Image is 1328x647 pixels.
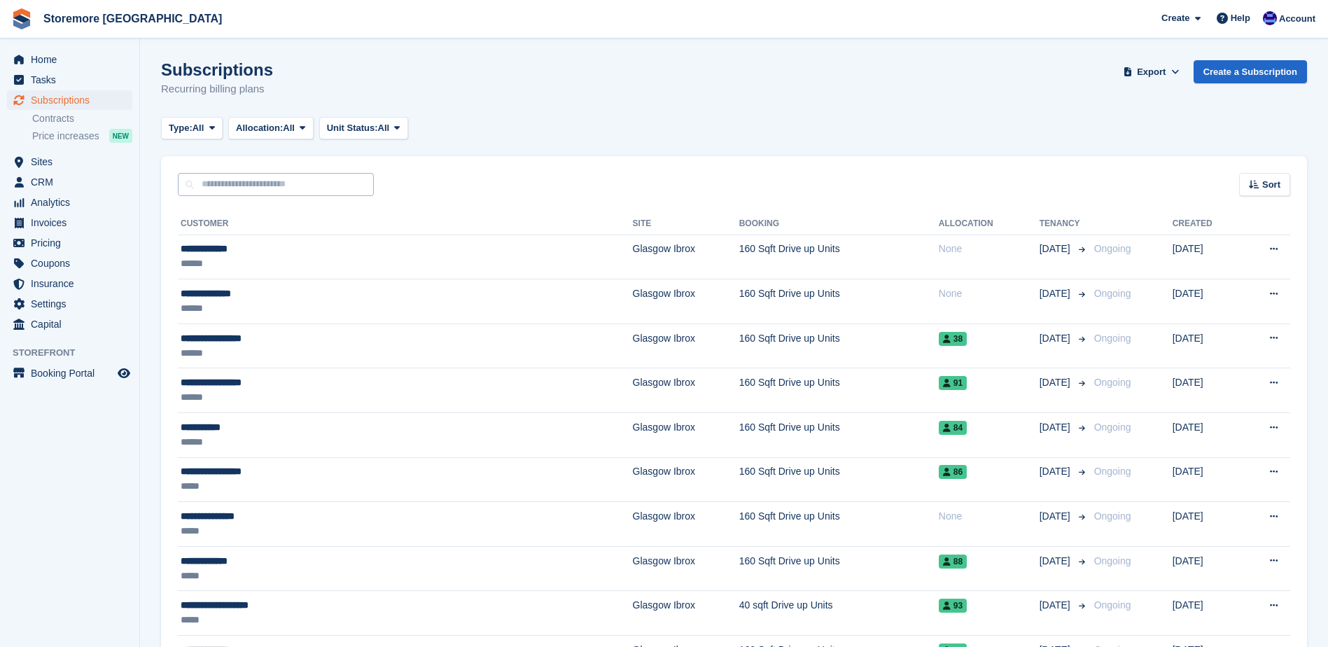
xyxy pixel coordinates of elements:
[1173,591,1240,636] td: [DATE]
[161,81,273,97] p: Recurring billing plans
[739,457,939,502] td: 160 Sqft Drive up Units
[939,465,967,479] span: 86
[1040,375,1073,390] span: [DATE]
[32,128,132,144] a: Price increases NEW
[939,421,967,435] span: 84
[1173,546,1240,591] td: [DATE]
[1094,555,1131,566] span: Ongoing
[31,90,115,110] span: Subscriptions
[939,599,967,613] span: 93
[378,121,390,135] span: All
[1094,466,1131,477] span: Ongoing
[739,502,939,547] td: 160 Sqft Drive up Units
[1094,510,1131,522] span: Ongoing
[38,7,228,30] a: Storemore [GEOGRAPHIC_DATA]
[31,253,115,273] span: Coupons
[1231,11,1250,25] span: Help
[161,117,223,140] button: Type: All
[1173,413,1240,458] td: [DATE]
[31,172,115,192] span: CRM
[116,365,132,382] a: Preview store
[739,213,939,235] th: Booking
[1040,331,1073,346] span: [DATE]
[633,323,739,368] td: Glasgow Ibrox
[939,332,967,346] span: 38
[193,121,204,135] span: All
[1040,286,1073,301] span: [DATE]
[1094,288,1131,299] span: Ongoing
[1040,509,1073,524] span: [DATE]
[1173,457,1240,502] td: [DATE]
[7,314,132,334] a: menu
[7,233,132,253] a: menu
[1173,279,1240,324] td: [DATE]
[31,213,115,232] span: Invoices
[327,121,378,135] span: Unit Status:
[7,274,132,293] a: menu
[633,457,739,502] td: Glasgow Ibrox
[31,193,115,212] span: Analytics
[739,279,939,324] td: 160 Sqft Drive up Units
[7,70,132,90] a: menu
[1040,464,1073,479] span: [DATE]
[1262,178,1280,192] span: Sort
[283,121,295,135] span: All
[31,314,115,334] span: Capital
[739,546,939,591] td: 160 Sqft Drive up Units
[633,235,739,279] td: Glasgow Ibrox
[1121,60,1182,83] button: Export
[161,60,273,79] h1: Subscriptions
[228,117,314,140] button: Allocation: All
[939,213,1040,235] th: Allocation
[169,121,193,135] span: Type:
[1094,243,1131,254] span: Ongoing
[1094,377,1131,388] span: Ongoing
[633,279,739,324] td: Glasgow Ibrox
[7,50,132,69] a: menu
[1040,242,1073,256] span: [DATE]
[739,368,939,413] td: 160 Sqft Drive up Units
[7,213,132,232] a: menu
[939,242,1040,256] div: None
[1137,65,1166,79] span: Export
[633,368,739,413] td: Glasgow Ibrox
[11,8,32,29] img: stora-icon-8386f47178a22dfd0bd8f6a31ec36ba5ce8667c1dd55bd0f319d3a0aa187defe.svg
[939,555,967,569] span: 88
[1094,422,1131,433] span: Ongoing
[31,152,115,172] span: Sites
[319,117,408,140] button: Unit Status: All
[633,213,739,235] th: Site
[739,591,939,636] td: 40 sqft Drive up Units
[1173,213,1240,235] th: Created
[633,413,739,458] td: Glasgow Ibrox
[1040,420,1073,435] span: [DATE]
[1040,598,1073,613] span: [DATE]
[939,376,967,390] span: 91
[1173,368,1240,413] td: [DATE]
[633,502,739,547] td: Glasgow Ibrox
[7,90,132,110] a: menu
[739,235,939,279] td: 160 Sqft Drive up Units
[236,121,283,135] span: Allocation:
[7,193,132,212] a: menu
[31,70,115,90] span: Tasks
[939,509,1040,524] div: None
[1094,599,1131,611] span: Ongoing
[1161,11,1189,25] span: Create
[13,346,139,360] span: Storefront
[1263,11,1277,25] img: Angela
[1094,333,1131,344] span: Ongoing
[7,172,132,192] a: menu
[7,363,132,383] a: menu
[7,152,132,172] a: menu
[32,112,132,125] a: Contracts
[178,213,633,235] th: Customer
[739,413,939,458] td: 160 Sqft Drive up Units
[31,294,115,314] span: Settings
[31,233,115,253] span: Pricing
[633,591,739,636] td: Glasgow Ibrox
[739,323,939,368] td: 160 Sqft Drive up Units
[31,50,115,69] span: Home
[7,294,132,314] a: menu
[32,130,99,143] span: Price increases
